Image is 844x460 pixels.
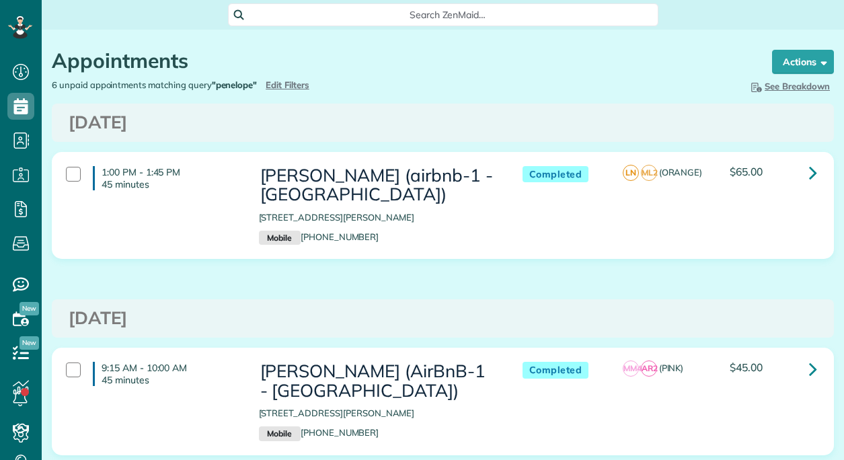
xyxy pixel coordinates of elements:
a: Mobile[PHONE_NUMBER] [259,231,379,242]
span: Completed [523,166,589,183]
a: Edit Filters [266,79,309,90]
span: (ORANGE) [659,167,703,178]
small: Mobile [259,426,301,441]
span: LN [623,165,639,181]
p: 45 minutes [102,374,239,386]
span: See Breakdown [749,81,830,91]
span: AR2 [641,360,657,377]
h1: Appointments [52,50,746,72]
button: Actions [772,50,834,74]
h4: 1:00 PM - 1:45 PM [93,166,239,190]
h3: [DATE] [69,113,817,132]
p: 45 minutes [102,178,239,190]
p: [STREET_ADDRESS][PERSON_NAME] [259,407,496,420]
button: See Breakdown [744,79,834,93]
h3: [PERSON_NAME] (AirBnB-1 - [GEOGRAPHIC_DATA]) [259,362,496,400]
span: $65.00 [730,165,763,178]
span: New [20,336,39,350]
a: Mobile[PHONE_NUMBER] [259,427,379,438]
p: [STREET_ADDRESS][PERSON_NAME] [259,211,496,224]
span: Completed [523,362,589,379]
small: Mobile [259,231,301,245]
strong: "penelope" [212,79,258,90]
h3: [DATE] [69,309,817,328]
div: 6 unpaid appointments matching query [42,79,443,91]
span: (PINK) [659,362,684,373]
span: ML2 [641,165,657,181]
span: $45.00 [730,360,763,374]
h3: [PERSON_NAME] (airbnb-1 - [GEOGRAPHIC_DATA]) [259,166,496,204]
h4: 9:15 AM - 10:00 AM [93,362,239,386]
span: New [20,302,39,315]
span: MM4 [623,360,639,377]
